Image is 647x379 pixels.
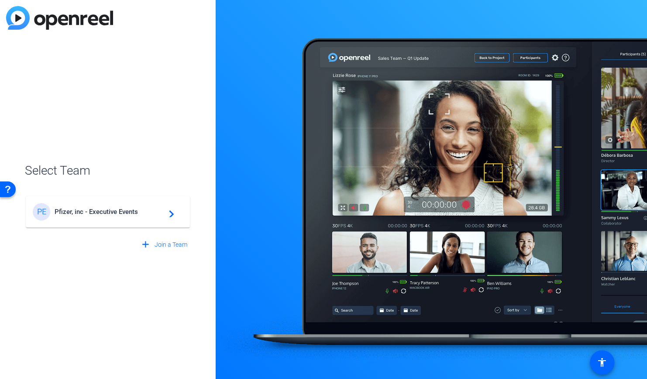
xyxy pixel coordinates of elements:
div: PE [33,203,50,221]
mat-icon: navigate_next [164,207,174,217]
span: Join a Team [155,240,187,249]
mat-icon: accessibility [597,357,607,368]
span: Select Team [25,162,191,180]
img: blue-gradient.svg [6,6,113,30]
span: Pfizer, inc - Executive Events [55,208,164,216]
mat-icon: add [140,239,151,250]
button: Join a Team [137,237,191,253]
